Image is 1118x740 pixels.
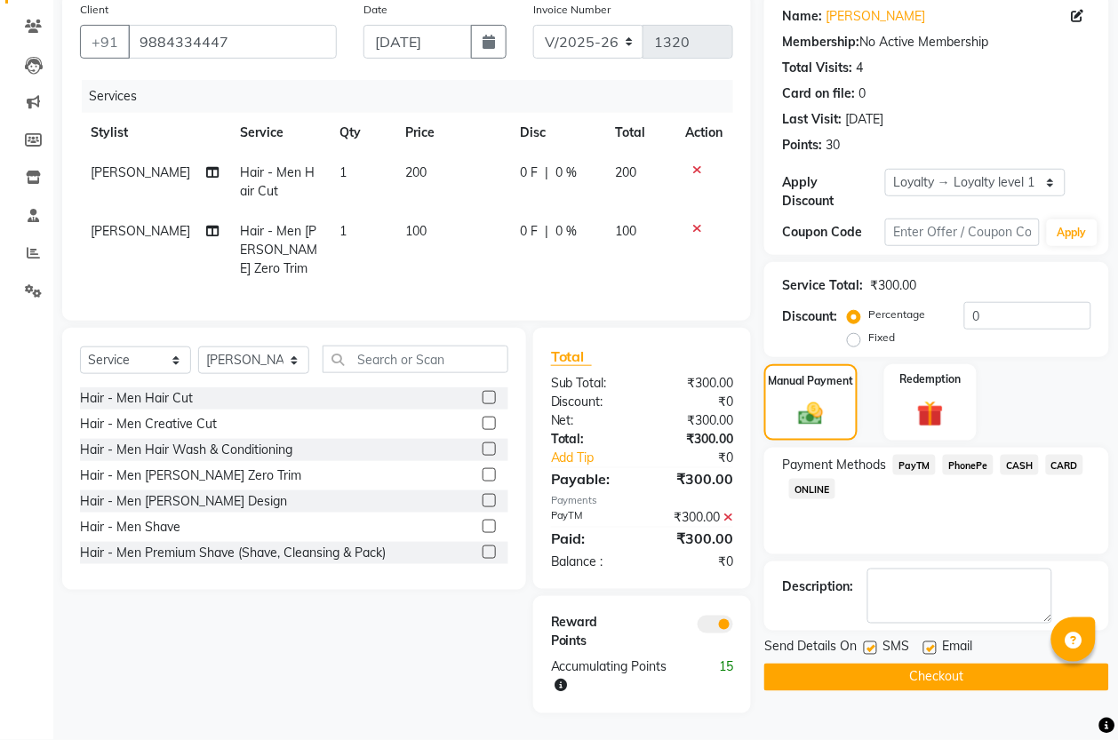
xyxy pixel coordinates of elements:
div: ₹0 [643,553,747,571]
div: Service Total: [782,276,863,295]
span: Hair - Men Hair Cut [240,164,315,199]
div: Description: [782,577,853,596]
button: Apply [1047,219,1098,246]
div: No Active Membership [782,33,1091,52]
div: ₹300.00 [870,276,916,295]
span: CARD [1046,455,1084,475]
div: Sub Total: [538,374,643,393]
label: Percentage [868,306,925,322]
div: [DATE] [845,110,883,129]
div: Accumulating Points [538,658,695,696]
th: Action [675,113,733,153]
div: Reward Points [538,614,643,651]
span: Payment Methods [782,456,886,474]
th: Stylist [80,113,229,153]
div: Discount: [538,393,643,411]
span: | [545,163,548,182]
input: Search or Scan [323,346,508,373]
span: 0 % [555,222,577,241]
div: Services [82,80,747,113]
th: Disc [509,113,604,153]
input: Enter Offer / Coupon Code [885,219,1040,246]
div: ₹300.00 [643,411,747,430]
div: Last Visit: [782,110,842,129]
div: PayTM [538,508,643,527]
div: Hair - Men [PERSON_NAME] Zero Trim [80,466,301,485]
div: Hair - Men Creative Cut [80,415,217,434]
div: Card on file: [782,84,855,103]
div: Coupon Code [782,223,885,242]
div: Total: [538,430,643,449]
div: Paid: [538,528,643,549]
div: ₹300.00 [643,468,747,489]
div: 4 [856,59,863,77]
span: PayTM [893,455,936,475]
button: +91 [80,25,130,59]
th: Service [229,113,329,153]
div: ₹300.00 [643,528,747,549]
a: Add Tip [538,449,659,467]
div: Net: [538,411,643,430]
span: | [545,222,548,241]
span: [PERSON_NAME] [91,164,190,180]
label: Manual Payment [769,373,854,389]
button: Checkout [764,664,1109,691]
div: Total Visits: [782,59,852,77]
span: 200 [405,164,427,180]
span: Hair - Men [PERSON_NAME] Zero Trim [240,223,317,276]
label: Redemption [899,371,961,387]
label: Fixed [868,330,895,346]
span: 0 F [520,163,538,182]
div: ₹0 [643,393,747,411]
div: Name: [782,7,822,26]
span: PhonePe [943,455,994,475]
div: 30 [826,136,840,155]
span: ONLINE [789,479,835,499]
div: Hair - Men Shave [80,518,180,537]
span: 0 F [520,222,538,241]
img: _cash.svg [791,400,831,428]
div: Points: [782,136,822,155]
div: 0 [858,84,866,103]
span: 100 [615,223,636,239]
div: Apply Discount [782,173,885,211]
span: SMS [882,638,909,660]
div: Balance : [538,553,643,571]
th: Total [604,113,675,153]
label: Client [80,2,108,18]
div: Hair - Men Premium Shave (Shave, Cleansing & Pack) [80,544,386,562]
div: Hair - Men Hair Cut [80,389,193,408]
div: ₹300.00 [643,430,747,449]
span: 1 [339,164,347,180]
th: Price [395,113,509,153]
span: Email [942,638,972,660]
span: CASH [1001,455,1039,475]
img: _gift.svg [909,398,952,431]
div: ₹0 [659,449,747,467]
input: Search by Name/Mobile/Email/Code [128,25,337,59]
span: 0 % [555,163,577,182]
div: Discount: [782,307,837,326]
span: 1 [339,223,347,239]
div: Hair - Men [PERSON_NAME] Design [80,492,287,511]
label: Date [363,2,387,18]
label: Invoice Number [533,2,611,18]
div: Hair - Men Hair Wash & Conditioning [80,441,292,459]
th: Qty [329,113,395,153]
div: ₹300.00 [643,374,747,393]
span: Send Details On [764,638,857,660]
span: [PERSON_NAME] [91,223,190,239]
div: Payments [551,493,733,508]
div: ₹300.00 [643,508,747,527]
a: [PERSON_NAME] [826,7,925,26]
span: Total [551,347,592,366]
div: Payable: [538,468,643,489]
div: Membership: [782,33,859,52]
div: 15 [694,658,747,696]
span: 100 [405,223,427,239]
span: 200 [615,164,636,180]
